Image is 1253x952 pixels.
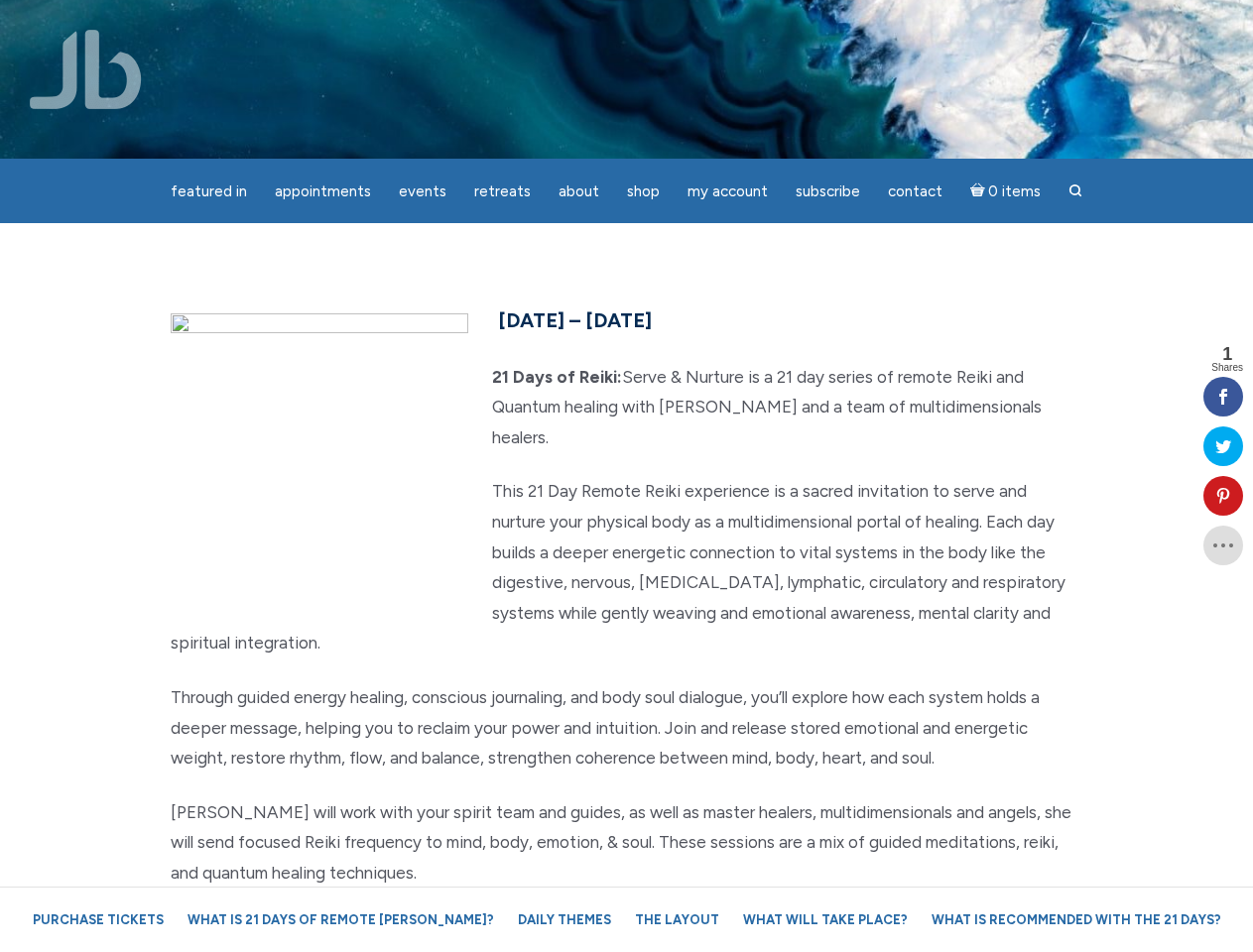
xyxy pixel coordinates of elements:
a: featured in [159,173,259,211]
a: What will take place? [733,902,918,937]
a: Shop [615,173,672,211]
p: Through guided energy healing, conscious journaling, and body soul dialogue, you’ll explore how e... [171,682,1083,773]
span: featured in [171,182,247,200]
p: [PERSON_NAME] will work with your spirit team and guides, as well as master healers, multidimensi... [171,797,1083,889]
span: My Account [688,182,768,200]
strong: 21 Days of Reiki: [492,367,622,387]
a: My Account [676,173,780,211]
span: About [559,182,599,200]
span: Shares [1211,363,1243,373]
span: [DATE] – [DATE] [498,308,652,332]
a: Cart0 items [958,171,1054,211]
span: Retreats [474,182,531,200]
span: 1 [1211,345,1243,363]
span: Shop [627,182,660,200]
p: This 21 Day Remote Reiki experience is a sacred invitation to serve and nurture your physical bod... [171,476,1083,658]
a: The Layout [625,902,729,937]
i: Cart [970,182,989,200]
img: Jamie Butler. The Everyday Medium [30,30,142,109]
span: 0 items [988,184,1041,199]
a: Appointments [263,173,383,211]
a: Daily Themes [508,902,621,937]
a: Subscribe [784,173,872,211]
span: Events [399,182,446,200]
span: Subscribe [796,182,860,200]
a: Retreats [462,173,543,211]
p: Serve & Nurture is a 21 day series of remote Reiki and Quantum healing with [PERSON_NAME] and a t... [171,362,1083,453]
span: Contact [888,182,942,200]
a: Contact [876,173,954,211]
span: Appointments [275,182,371,200]
a: What is recommended with the 21 Days? [922,902,1231,937]
a: About [547,173,611,211]
a: Purchase Tickets [23,902,174,937]
a: Events [387,173,458,211]
a: What is 21 Days of Remote [PERSON_NAME]? [178,902,504,937]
